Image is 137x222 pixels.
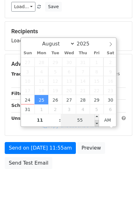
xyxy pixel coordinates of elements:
[11,28,126,44] div: Loading...
[11,103,34,108] strong: Schedule
[76,95,90,104] span: August 28, 2025
[21,95,35,104] span: August 24, 2025
[62,67,76,76] span: August 6, 2025
[90,104,103,114] span: September 5, 2025
[103,67,117,76] span: August 9, 2025
[90,95,103,104] span: August 29, 2025
[45,2,61,12] button: Save
[90,51,103,55] span: Fri
[21,114,59,126] input: Hour
[77,142,105,154] a: Preview
[59,114,61,126] span: :
[62,51,76,55] span: Wed
[5,157,52,169] a: Send Test Email
[21,67,35,76] span: August 3, 2025
[76,67,90,76] span: August 7, 2025
[76,104,90,114] span: September 4, 2025
[34,104,48,114] span: September 1, 2025
[21,104,35,114] span: August 31, 2025
[34,76,48,86] span: August 11, 2025
[42,123,99,129] a: Copy unsubscribe link
[34,86,48,95] span: August 18, 2025
[103,51,117,55] span: Sat
[11,28,126,35] h5: Recipients
[99,114,116,126] span: Click to toggle
[48,104,62,114] span: September 2, 2025
[62,76,76,86] span: August 13, 2025
[11,2,35,12] a: Load...
[76,76,90,86] span: August 14, 2025
[62,104,76,114] span: September 3, 2025
[75,41,97,47] input: Year
[21,57,35,67] span: July 27, 2025
[90,67,103,76] span: August 8, 2025
[11,71,32,77] strong: Tracking
[90,57,103,67] span: August 1, 2025
[48,86,62,95] span: August 19, 2025
[103,86,117,95] span: August 23, 2025
[103,76,117,86] span: August 16, 2025
[62,57,76,67] span: July 30, 2025
[11,116,42,121] strong: Unsubscribe
[34,67,48,76] span: August 4, 2025
[103,95,117,104] span: August 30, 2025
[62,86,76,95] span: August 20, 2025
[5,142,76,154] a: Send on [DATE] 11:55am
[103,57,117,67] span: August 2, 2025
[21,51,35,55] span: Sun
[76,86,90,95] span: August 21, 2025
[21,86,35,95] span: August 17, 2025
[76,57,90,67] span: July 31, 2025
[48,57,62,67] span: July 29, 2025
[90,86,103,95] span: August 22, 2025
[48,51,62,55] span: Tue
[76,51,90,55] span: Thu
[48,67,62,76] span: August 5, 2025
[11,61,126,67] h5: Advanced
[103,104,117,114] span: September 6, 2025
[90,76,103,86] span: August 15, 2025
[34,95,48,104] span: August 25, 2025
[34,51,48,55] span: Mon
[11,91,27,96] strong: Filters
[48,95,62,104] span: August 26, 2025
[61,114,99,126] input: Minute
[34,57,48,67] span: July 28, 2025
[48,76,62,86] span: August 12, 2025
[21,76,35,86] span: August 10, 2025
[62,95,76,104] span: August 27, 2025
[106,192,137,222] iframe: Chat Widget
